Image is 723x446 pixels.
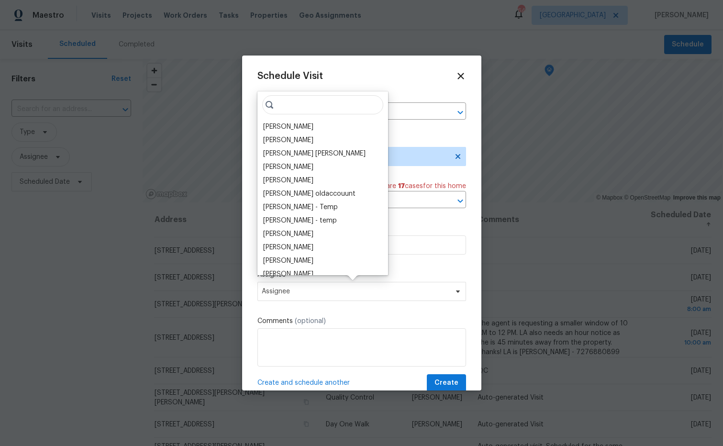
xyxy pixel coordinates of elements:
span: Create and schedule another [257,378,350,388]
div: [PERSON_NAME] [263,135,313,145]
span: Close [456,71,466,81]
span: Schedule Visit [257,71,323,81]
div: [PERSON_NAME] - temp [263,216,337,225]
span: (optional) [295,318,326,324]
div: [PERSON_NAME] oldaccouunt [263,189,356,199]
div: [PERSON_NAME] [263,269,313,279]
div: [PERSON_NAME] [263,122,313,132]
div: [PERSON_NAME] - Temp [263,202,338,212]
div: [PERSON_NAME] [263,229,313,239]
span: 17 [398,183,405,190]
button: Open [454,106,467,119]
div: [PERSON_NAME] [263,176,313,185]
div: [PERSON_NAME] [263,256,313,266]
span: Assignee [262,288,449,295]
div: [PERSON_NAME] [PERSON_NAME] [263,149,366,158]
div: [PERSON_NAME] [263,162,313,172]
button: Create [427,374,466,392]
div: [PERSON_NAME] [263,243,313,252]
span: There are case s for this home [368,181,466,191]
button: Open [454,194,467,208]
label: Comments [257,316,466,326]
span: Create [434,377,458,389]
